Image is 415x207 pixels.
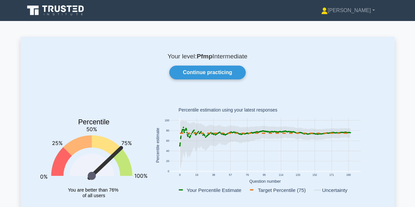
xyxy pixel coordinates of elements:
text: 95 [262,173,266,176]
a: Continue practicing [169,66,245,79]
tspan: You are better than 76% [68,187,118,193]
text: 114 [279,173,283,176]
a: [PERSON_NAME] [305,4,391,17]
text: 57 [229,173,232,176]
text: 40 [166,150,169,153]
text: 80 [166,129,169,133]
text: 0 [168,170,169,173]
text: 171 [329,173,334,176]
text: 100 [164,119,169,122]
text: 60 [166,139,169,143]
text: 152 [312,173,317,176]
text: 190 [346,173,351,176]
text: 76 [246,173,249,176]
text: 133 [296,173,300,176]
text: Question number [249,179,281,184]
text: Percentile estimate [156,128,160,163]
text: Percentile estimation using your latest responses [178,108,277,113]
tspan: of all users [82,193,105,198]
b: Pfmp [197,53,213,60]
text: 0 [179,173,180,176]
p: Your level: Intermediate [36,52,379,60]
text: 20 [166,160,169,163]
text: 19 [195,173,198,176]
text: 38 [212,173,215,176]
text: Percentile [78,118,110,126]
